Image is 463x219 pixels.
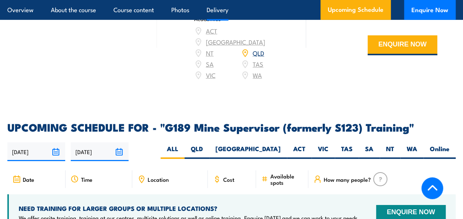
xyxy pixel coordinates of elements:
span: Date [23,176,34,182]
label: [GEOGRAPHIC_DATA] [209,145,287,159]
label: SA [359,145,380,159]
h4: NEED TRAINING FOR LARGER GROUPS OR MULTIPLE LOCATIONS? [19,204,359,212]
label: ACT [287,145,312,159]
label: ALL [161,145,185,159]
a: QLD [253,48,264,57]
span: Location [148,176,169,182]
label: NT [380,145,400,159]
label: WA [400,145,424,159]
button: ENQUIRE NOW [368,35,437,55]
span: Cost [223,176,234,182]
h2: UPCOMING SCHEDULE FOR - "G189 Mine Supervisor (formerly S123) Training" [7,122,456,132]
span: Available spots [270,173,303,185]
label: QLD [185,145,209,159]
span: How many people? [324,176,371,182]
label: TAS [335,145,359,159]
input: To date [71,142,129,161]
label: VIC [312,145,335,159]
input: From date [7,142,65,161]
span: Time [81,176,92,182]
label: Online [424,145,456,159]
